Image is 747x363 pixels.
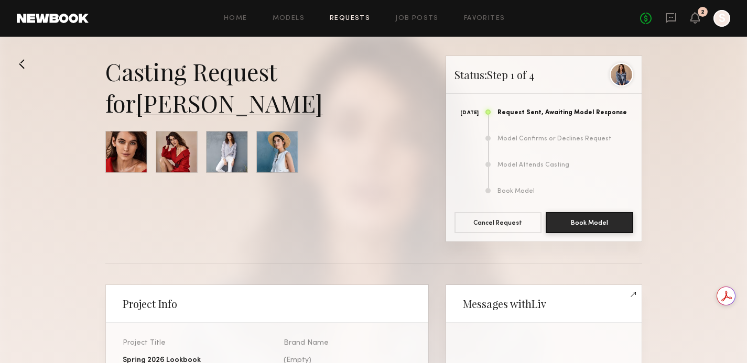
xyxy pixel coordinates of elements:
[123,298,177,310] h2: Project Info
[463,298,546,310] h2: Messages with Liv
[497,136,633,142] div: Model Confirms or Declines Request
[497,162,633,169] div: Model Attends Casting
[330,15,370,22] a: Requests
[713,10,730,27] a: S
[284,339,412,347] div: Brand Name
[464,15,505,22] a: Favorites
[395,15,439,22] a: Job Posts
[273,15,305,22] a: Models
[454,111,479,116] div: [DATE]
[454,212,542,233] button: Cancel Request
[546,212,633,233] button: Book Model
[224,15,247,22] a: Home
[497,188,633,195] div: Book Model
[446,56,642,94] div: Status: Step 1 of 4
[136,87,323,118] a: [PERSON_NAME]
[123,339,251,347] div: Project Title
[105,56,429,118] div: Casting Request for
[701,9,705,15] div: 2
[497,109,633,116] div: Request Sent, Awaiting Model Response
